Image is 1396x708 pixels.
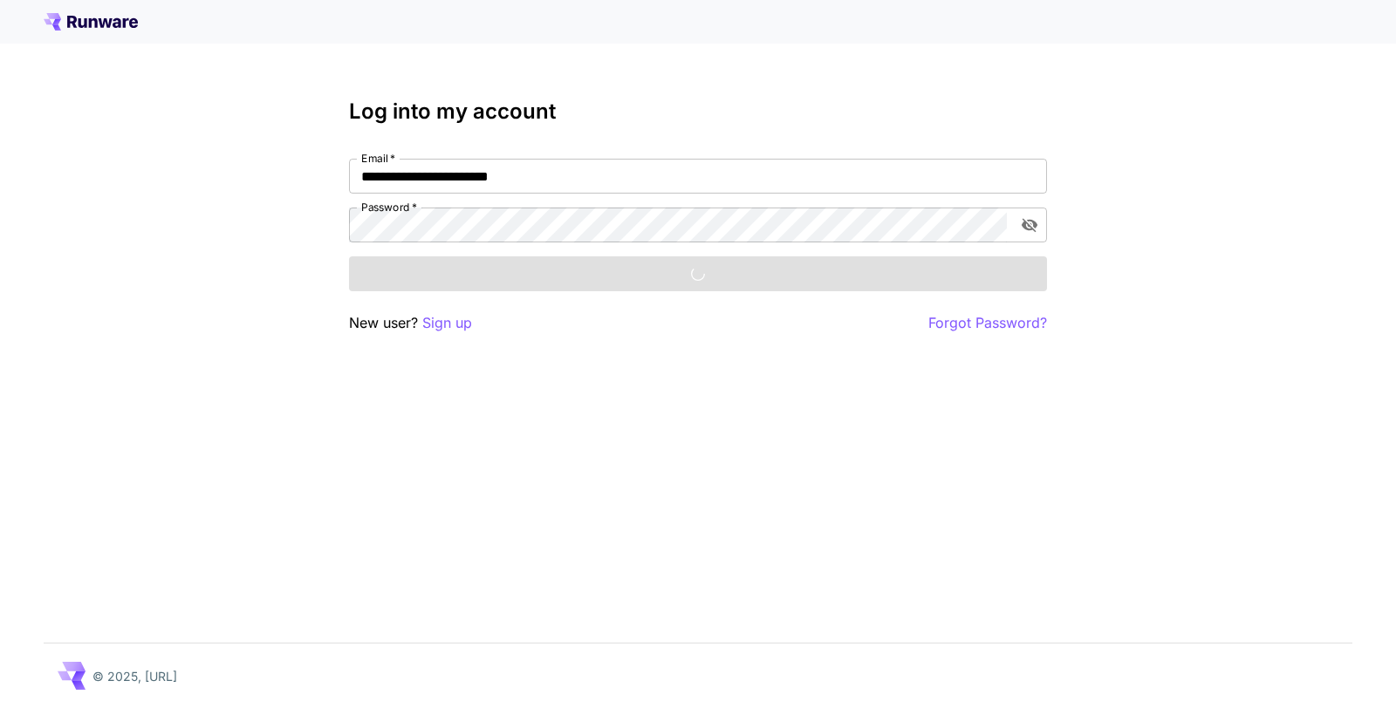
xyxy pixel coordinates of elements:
[92,667,177,685] p: © 2025, [URL]
[361,151,395,166] label: Email
[422,312,472,334] button: Sign up
[1014,209,1045,241] button: toggle password visibility
[349,99,1047,124] h3: Log into my account
[361,200,417,214] label: Password
[349,312,472,334] p: New user?
[928,312,1047,334] button: Forgot Password?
